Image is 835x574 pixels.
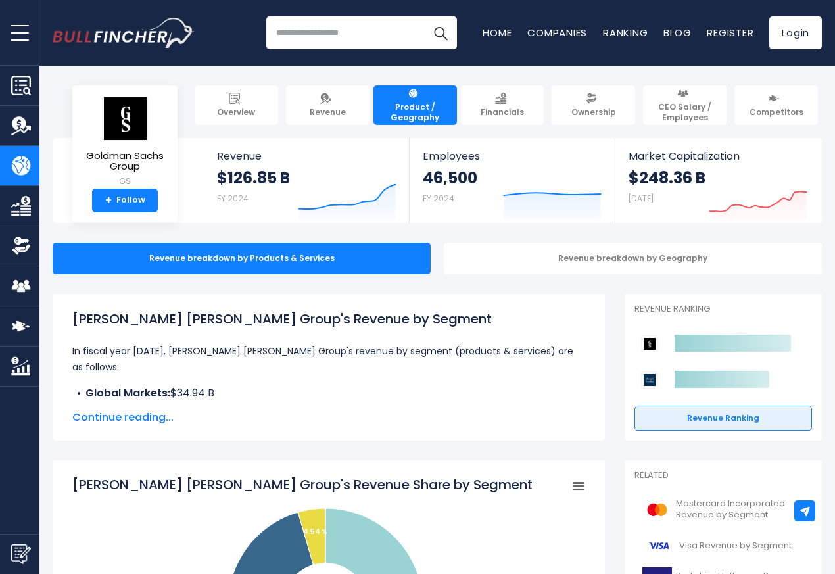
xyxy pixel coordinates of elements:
img: Ownership [11,236,31,256]
button: Search [424,16,457,49]
span: CEO Salary / Employees [649,102,721,122]
tspan: [PERSON_NAME] [PERSON_NAME] Group's Revenue Share by Segment [72,475,533,494]
img: MA logo [642,495,672,525]
a: Financials [461,85,544,125]
img: Goldman Sachs Group competitors logo [641,335,658,352]
strong: $126.85 B [217,168,290,188]
a: Competitors [734,85,818,125]
strong: + [105,195,112,206]
small: [DATE] [629,193,654,204]
p: Related [634,470,812,481]
span: Revenue [310,107,346,118]
tspan: 4.54 % [303,527,327,537]
a: Revenue [286,85,370,125]
span: Employees [423,150,601,162]
a: Visa Revenue by Segment [634,528,812,564]
small: FY 2024 [423,193,454,204]
a: Mastercard Incorporated Revenue by Segment [634,492,812,528]
span: Visa Revenue by Segment [679,540,792,552]
small: GS [83,176,167,187]
a: Blog [663,26,691,39]
img: V logo [642,531,675,561]
a: Goldman Sachs Group GS [82,96,168,189]
span: Revenue [217,150,396,162]
a: Employees 46,500 FY 2024 [410,138,614,223]
a: CEO Salary / Employees [643,85,727,125]
div: Revenue breakdown by Geography [444,243,822,274]
a: Ranking [603,26,648,39]
div: Revenue breakdown by Products & Services [53,243,431,274]
span: Ownership [571,107,616,118]
li: $34.94 B [72,385,585,401]
span: Market Capitalization [629,150,807,162]
a: Revenue $126.85 B FY 2024 [204,138,410,223]
a: Go to homepage [53,18,194,48]
a: Home [483,26,512,39]
img: Bullfincher logo [53,18,195,48]
h1: [PERSON_NAME] [PERSON_NAME] Group's Revenue by Segment [72,309,585,329]
span: Continue reading... [72,410,585,425]
strong: 46,500 [423,168,477,188]
p: In fiscal year [DATE], [PERSON_NAME] [PERSON_NAME] Group's revenue by segment (products & service... [72,343,585,375]
a: Ownership [552,85,635,125]
strong: $248.36 B [629,168,705,188]
span: Mastercard Incorporated Revenue by Segment [676,498,804,521]
span: Product / Geography [379,102,451,122]
a: Market Capitalization $248.36 B [DATE] [615,138,821,223]
a: Login [769,16,822,49]
span: Financials [481,107,524,118]
a: Companies [527,26,587,39]
b: Global Markets: [85,385,170,400]
span: Competitors [750,107,803,118]
span: Overview [217,107,255,118]
small: FY 2024 [217,193,249,204]
a: Revenue Ranking [634,406,812,431]
p: Revenue Ranking [634,304,812,315]
a: +Follow [92,189,158,212]
img: Morgan Stanley competitors logo [641,371,658,389]
a: Register [707,26,753,39]
a: Product / Geography [373,85,457,125]
span: Goldman Sachs Group [83,151,167,172]
a: Overview [195,85,278,125]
